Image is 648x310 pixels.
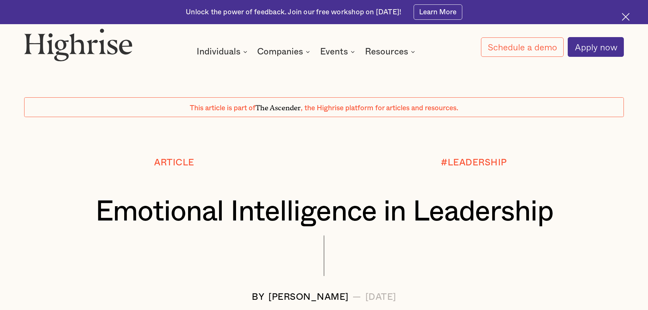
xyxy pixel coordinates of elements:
[365,292,396,302] div: [DATE]
[197,48,249,56] div: Individuals
[441,158,507,167] div: #LEADERSHIP
[320,48,348,56] div: Events
[352,292,361,302] div: —
[622,13,630,21] img: Cross icon
[365,48,408,56] div: Resources
[24,28,132,61] img: Highrise logo
[568,37,624,57] a: Apply now
[257,48,312,56] div: Companies
[414,4,462,20] a: Learn More
[257,48,303,56] div: Companies
[186,7,401,17] div: Unlock the power of feedback. Join our free workshop on [DATE]!
[301,104,458,112] span: , the Highrise platform for articles and resources.
[255,102,301,110] span: The Ascender
[197,48,240,56] div: Individuals
[190,104,255,112] span: This article is part of
[320,48,357,56] div: Events
[481,37,564,57] a: Schedule a demo
[365,48,417,56] div: Resources
[252,292,264,302] div: BY
[268,292,349,302] div: [PERSON_NAME]
[154,158,194,167] div: Article
[49,196,599,228] h1: Emotional Intelligence in Leadership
